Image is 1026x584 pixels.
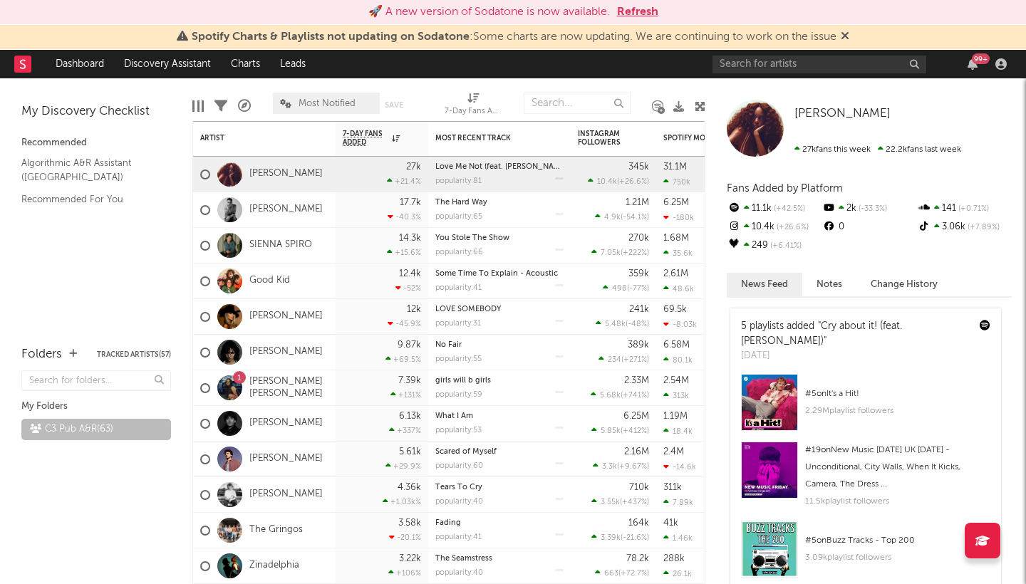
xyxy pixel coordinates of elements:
input: Search for artists [712,56,926,73]
a: No Fair [435,341,462,349]
a: SIENNA SPIRO [249,239,312,251]
div: 11.1k [727,199,822,218]
span: 3.3k [602,463,617,471]
div: 345k [628,162,649,172]
div: # 19 on New Music [DATE] UK [DATE] - Unconditional, City Walls, When It Kicks, Camera, The Dress ... [805,442,990,493]
div: 99 + [972,53,990,64]
div: popularity: 55 [435,355,482,363]
div: 3.58k [398,518,421,528]
div: 35.6k [663,249,693,258]
div: ( ) [595,568,649,578]
a: Scared of Myself [435,448,497,456]
div: popularity: 40 [435,569,483,577]
div: girls will b girls [435,377,564,385]
div: +69.5 % [385,355,421,364]
a: Tears To Cry [435,484,482,491]
a: Good Kid [249,275,290,287]
div: popularity: 66 [435,249,483,256]
div: +15.6 % [387,248,421,257]
input: Search for folders... [21,370,171,391]
div: -52 % [395,283,421,293]
button: Notes [802,273,856,296]
div: 9.87k [398,340,421,350]
div: 4.36k [398,483,421,492]
div: You Stole The Show [435,234,564,242]
div: 69.5k [663,305,687,314]
div: 6.13k [399,412,421,421]
div: No Fair [435,341,564,349]
div: Fading [435,519,564,527]
div: Love Me Not (feat. Rex Orange County) [435,163,564,171]
div: 14.3k [399,234,421,243]
span: 27k fans this week [794,145,871,154]
a: [PERSON_NAME] [249,453,323,465]
div: 311k [663,483,682,492]
div: 750k [663,177,690,187]
span: Most Notified [299,99,356,108]
div: 710k [629,483,649,492]
div: 270k [628,234,649,243]
a: #19onNew Music [DATE] UK [DATE] - Unconditional, City Walls, When It Kicks, Camera, The Dress ...... [730,442,1001,521]
span: -77 % [629,285,647,293]
div: ( ) [595,212,649,221]
div: 164k [628,518,649,528]
div: The Hard Way [435,199,564,207]
button: Change History [856,273,952,296]
span: 5.48k [605,320,626,328]
div: 31.1M [663,162,687,172]
div: Edit Columns [192,85,204,127]
a: [PERSON_NAME] [794,107,891,121]
div: 5.61k [399,447,421,457]
div: 6.25M [663,198,689,207]
a: Zinadelphia [249,560,299,572]
div: ( ) [591,426,649,435]
a: [PERSON_NAME] [249,346,323,358]
a: Charts [221,50,270,78]
div: popularity: 60 [435,462,483,470]
div: 7.39k [398,376,421,385]
a: What I Am [435,412,473,420]
div: 🚀 A new version of Sodatone is now available. [368,4,610,21]
div: popularity: 31 [435,320,481,328]
a: [PERSON_NAME] [249,311,323,323]
a: Algorithmic A&R Assistant ([GEOGRAPHIC_DATA]) [21,155,157,184]
span: 3.55k [601,499,620,506]
div: +106 % [388,568,421,578]
span: 7.05k [601,249,621,257]
div: 2.16M [624,447,649,457]
div: 241k [629,305,649,314]
span: -54.1 % [623,214,647,221]
span: 7-Day Fans Added [343,130,388,147]
span: Fans Added by Platform [727,183,843,194]
div: 0 [822,218,916,236]
div: 26.1k [663,569,692,578]
div: What I Am [435,412,564,420]
div: 141 [917,199,1012,218]
div: +337 % [389,426,421,435]
span: +6.41 % [768,242,802,250]
div: 2.29M playlist followers [805,402,990,419]
a: girls will b girls [435,377,491,385]
div: popularity: 41 [435,533,482,541]
span: [PERSON_NAME] [794,108,891,120]
div: Spotify Monthly Listeners [663,134,770,142]
div: C3 Pub A&R ( 63 ) [30,421,113,438]
span: 663 [604,570,618,578]
div: 12.4k [399,269,421,278]
span: +7.89 % [965,224,1000,231]
div: popularity: 41 [435,284,482,292]
div: 10.4k [727,218,822,236]
span: 5.85k [601,427,621,435]
div: 2.54M [663,376,689,385]
div: 18.4k [663,427,693,436]
a: C3 Pub A&R(63) [21,419,171,440]
div: ( ) [603,283,649,293]
span: +437 % [622,499,647,506]
span: +9.67 % [619,463,647,471]
div: 1.19M [663,412,688,421]
span: 10.4k [597,178,617,186]
a: Dashboard [46,50,114,78]
div: 41k [663,518,678,528]
span: +222 % [623,249,647,257]
span: 4.9k [604,214,621,221]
